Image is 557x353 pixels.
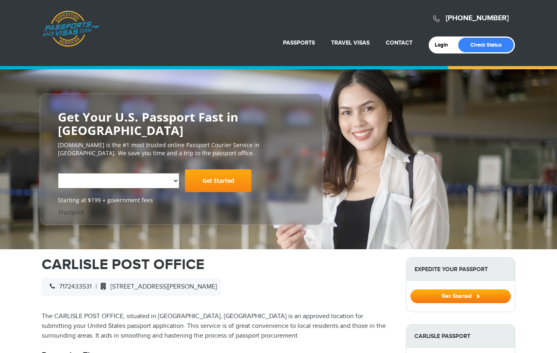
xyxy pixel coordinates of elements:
h2: Get Your U.S. Passport Fast in [GEOGRAPHIC_DATA] [58,110,305,137]
p: [DOMAIN_NAME] is the #1 most trusted online Passport Courier Service in [GEOGRAPHIC_DATA]. We sav... [58,141,305,157]
a: Get Started [410,293,511,299]
a: Trustpilot [58,208,84,216]
button: Get Started [410,289,511,303]
a: Travel Visas [331,39,370,46]
p: The CARLISLE POST OFFICE, situated in [GEOGRAPHIC_DATA], [GEOGRAPHIC_DATA] is an approved locatio... [42,312,394,341]
span: [STREET_ADDRESS][PERSON_NAME] [97,283,217,291]
strong: Carlisle Passport [406,325,515,348]
strong: Expedite Your Passport [406,258,515,281]
a: Check Status [458,38,514,52]
a: Get Started [185,169,251,192]
a: [PHONE_NUMBER] [446,14,509,23]
span: Starting at $199 + government fees [58,196,305,204]
div: | [42,278,221,296]
a: Passports & [DOMAIN_NAME] [42,11,100,47]
span: 7172433531 [46,283,91,291]
h1: CARLISLE POST OFFICE [42,257,394,272]
a: Contact [386,39,412,46]
a: Login [435,42,454,48]
a: Passports [283,39,315,46]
